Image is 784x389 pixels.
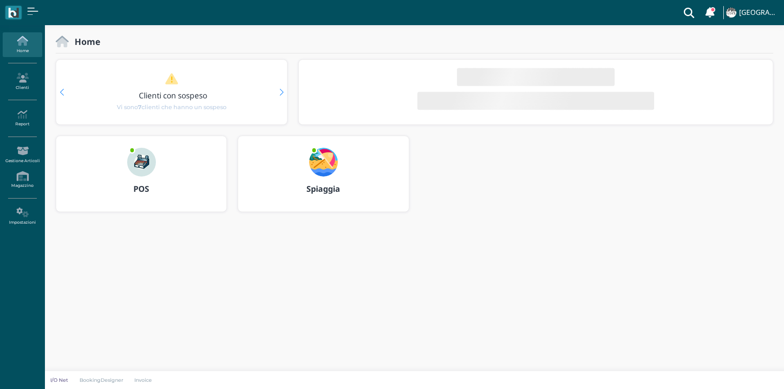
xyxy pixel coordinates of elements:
[133,183,149,194] b: POS
[726,8,736,18] img: ...
[720,361,776,381] iframe: Help widget launcher
[69,37,100,46] h2: Home
[3,168,42,192] a: Magazzino
[306,183,340,194] b: Spiaggia
[117,103,226,111] span: Vi sono clienti che hanno un sospeso
[3,204,42,229] a: Impostazioni
[8,8,18,18] img: logo
[3,69,42,94] a: Clienti
[73,73,270,111] a: Clienti con sospeso Vi sono7clienti che hanno un sospeso
[3,106,42,131] a: Report
[56,136,227,223] a: ... POS
[309,148,338,177] img: ...
[739,9,779,17] h4: [GEOGRAPHIC_DATA]
[127,148,156,177] img: ...
[725,2,779,23] a: ... [GEOGRAPHIC_DATA]
[138,104,142,111] b: 7
[3,32,42,57] a: Home
[3,142,42,167] a: Gestione Articoli
[75,91,272,100] h3: Clienti con sospeso
[238,136,409,223] a: ... Spiaggia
